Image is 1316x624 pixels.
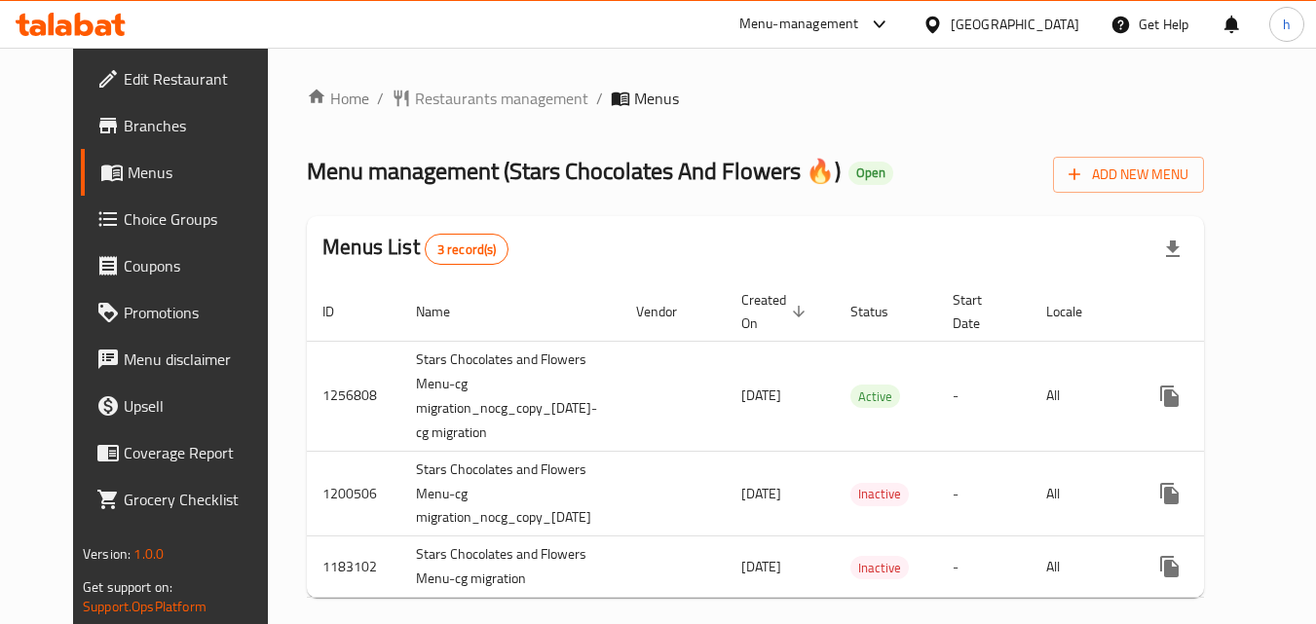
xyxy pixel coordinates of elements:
span: 3 record(s) [426,240,508,259]
span: Upsell [124,394,278,418]
button: Change Status [1193,470,1240,517]
span: Get support on: [83,574,172,600]
div: Menu-management [739,13,859,36]
a: Edit Restaurant [81,55,293,102]
a: Coverage Report [81,429,293,476]
button: Change Status [1193,543,1240,590]
span: Edit Restaurant [124,67,278,91]
span: Menus [634,87,679,110]
span: Version: [83,541,131,567]
span: Promotions [124,301,278,324]
span: [DATE] [741,383,781,408]
a: Branches [81,102,293,149]
span: Created On [741,288,811,335]
td: All [1031,451,1131,536]
a: Home [307,87,369,110]
button: more [1147,470,1193,517]
span: Start Date [953,288,1007,335]
button: Change Status [1193,373,1240,420]
a: Coupons [81,242,293,289]
a: Upsell [81,383,293,429]
td: 1200506 [307,451,400,536]
td: Stars Chocolates and Flowers Menu-cg migration_nocg_copy_[DATE] [400,451,620,536]
li: / [596,87,603,110]
span: Add New Menu [1069,163,1188,187]
span: Locale [1046,300,1108,323]
span: Branches [124,114,278,137]
a: Grocery Checklist [81,476,293,523]
span: Status [850,300,914,323]
h2: Menus List [322,233,508,265]
span: Grocery Checklist [124,488,278,511]
span: Coverage Report [124,441,278,464]
button: Add New Menu [1053,157,1204,193]
a: Menu disclaimer [81,336,293,383]
div: Export file [1149,226,1196,273]
span: [DATE] [741,554,781,579]
span: [DATE] [741,481,781,506]
span: Menu management ( Stars Chocolates And Flowers 🔥 ) [307,149,841,193]
span: Name [416,300,475,323]
div: Open [848,162,893,185]
td: Stars Chocolates and Flowers Menu-cg migration_nocg_copy_[DATE]-cg migration [400,341,620,451]
button: more [1147,373,1193,420]
span: Menu disclaimer [124,348,278,371]
td: All [1031,536,1131,598]
a: Promotions [81,289,293,336]
span: Open [848,165,893,181]
td: All [1031,341,1131,451]
td: 1183102 [307,536,400,598]
span: Menus [128,161,278,184]
div: Active [850,385,900,408]
li: / [377,87,384,110]
td: 1256808 [307,341,400,451]
div: Inactive [850,556,909,579]
span: 1.0.0 [133,541,164,567]
td: - [937,451,1031,536]
a: Choice Groups [81,196,293,242]
span: ID [322,300,359,323]
td: - [937,341,1031,451]
span: Inactive [850,557,909,579]
a: Menus [81,149,293,196]
span: Inactive [850,483,909,505]
div: Total records count [425,234,509,265]
div: [GEOGRAPHIC_DATA] [951,14,1079,35]
span: Choice Groups [124,207,278,231]
nav: breadcrumb [307,87,1204,110]
div: Inactive [850,483,909,506]
td: - [937,536,1031,598]
button: more [1147,543,1193,590]
span: h [1283,14,1291,35]
span: Restaurants management [415,87,588,110]
a: Support.OpsPlatform [83,594,207,619]
td: Stars Chocolates and Flowers Menu-cg migration [400,536,620,598]
span: Active [850,385,900,408]
a: Restaurants management [392,87,588,110]
span: Vendor [636,300,702,323]
span: Coupons [124,254,278,277]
